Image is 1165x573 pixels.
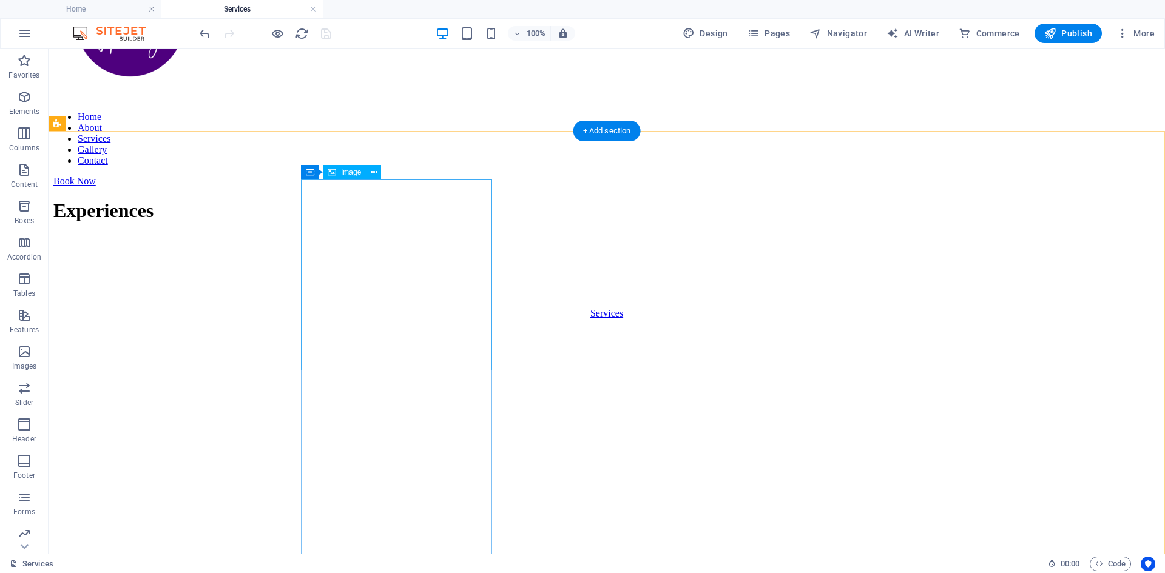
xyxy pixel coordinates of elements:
button: Usercentrics [1141,557,1155,571]
p: Elements [9,107,40,116]
h4: Services [161,2,323,16]
span: Commerce [959,27,1020,39]
i: Undo: Edit title (Ctrl+Z) [198,27,212,41]
span: : [1069,559,1071,568]
button: Design [678,24,733,43]
button: Click here to leave preview mode and continue editing [270,26,285,41]
p: Slider [15,398,34,407]
p: Footer [13,471,35,480]
button: Publish [1035,24,1102,43]
span: Code [1095,557,1126,571]
p: Favorites [8,70,39,80]
span: 00 00 [1061,557,1079,571]
i: On resize automatically adjust zoom level to fit chosen device. [558,28,569,39]
i: Reload page [295,27,309,41]
button: AI Writer [882,24,944,43]
a: Click to cancel selection. Double-click to open Pages [10,557,53,571]
button: Navigator [805,24,872,43]
button: undo [197,26,212,41]
h6: Session time [1048,557,1080,571]
h6: 100% [526,26,545,41]
img: Editor Logo [70,26,161,41]
div: + Add section [573,121,641,141]
span: AI Writer [886,27,939,39]
p: Forms [13,507,35,517]
p: Content [11,179,38,189]
p: Accordion [7,252,41,262]
p: Images [12,361,37,371]
div: Design (Ctrl+Alt+Y) [678,24,733,43]
span: Pages [748,27,790,39]
span: Publish [1044,27,1092,39]
span: More [1116,27,1155,39]
button: Commerce [954,24,1025,43]
p: Header [12,434,36,444]
span: Design [683,27,728,39]
span: Image [341,169,361,176]
p: Boxes [15,216,35,226]
span: Navigator [809,27,867,39]
p: Tables [13,289,35,298]
p: Features [10,325,39,335]
button: 100% [508,26,551,41]
button: Code [1090,557,1131,571]
button: More [1112,24,1160,43]
button: reload [294,26,309,41]
p: Columns [9,143,39,153]
button: Pages [743,24,795,43]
